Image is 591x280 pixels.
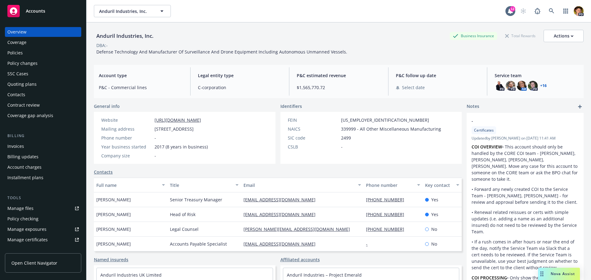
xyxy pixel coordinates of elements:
a: [URL][DOMAIN_NAME] [155,117,201,123]
div: Overview [7,27,26,37]
a: Contract review [5,100,81,110]
div: Total Rewards [502,32,539,40]
div: Manage BORs [7,245,36,255]
button: Phone number [364,178,422,192]
span: [PERSON_NAME] [96,196,131,203]
span: Account type [99,72,183,79]
span: Head of Risk [170,211,195,218]
div: Mailing address [101,126,152,132]
a: Affiliated accounts [280,256,320,263]
div: Manage files [7,203,34,213]
a: Coverage gap analysis [5,111,81,120]
span: Senior Treasury Manager [170,196,222,203]
a: Quoting plans [5,79,81,89]
div: Tools [5,195,81,201]
span: - [472,118,563,124]
button: Actions [544,30,584,42]
div: Website [101,117,152,123]
a: - [366,241,372,247]
img: photo [528,81,538,91]
p: • This account should only be handled by the CORE COI team - [PERSON_NAME], [PERSON_NAME], [PERSO... [472,144,579,182]
span: [STREET_ADDRESS] [155,126,194,132]
a: Manage certificates [5,235,81,245]
a: [PHONE_NUMBER] [366,226,409,232]
span: Certificates [474,128,494,133]
span: No [431,226,437,232]
span: Identifiers [280,103,302,109]
div: Policies [7,48,23,58]
a: [EMAIL_ADDRESS][DOMAIN_NAME] [243,241,320,247]
div: Policy checking [7,214,38,224]
div: Coverage [7,37,26,47]
a: Manage BORs [5,245,81,255]
strong: COI OVERVIEW [472,144,502,150]
span: Yes [431,211,438,218]
span: C-corporation [198,84,282,91]
img: photo [517,81,527,91]
p: • Renewal related reissues or certs with simple updates (i.e. adding a name as an additional insu... [472,209,579,235]
div: Coverage gap analysis [7,111,53,120]
span: Service team [495,72,579,79]
a: Contacts [5,90,81,100]
div: Email [243,182,354,188]
a: Report a Bug [531,5,544,17]
div: FEIN [288,117,339,123]
span: P&C follow up date [396,72,480,79]
a: Contacts [94,169,113,175]
a: [PHONE_NUMBER] [366,197,409,203]
div: Billing [5,133,81,139]
div: Drag to move [538,268,546,280]
a: Switch app [560,5,572,17]
span: Legal entity type [198,72,282,79]
a: Installment plans [5,173,81,183]
button: Full name [94,178,167,192]
a: Billing updates [5,152,81,162]
span: Updated by [PERSON_NAME] on [DATE] 11:41 AM [472,136,579,141]
button: Title [167,178,241,192]
div: Key contact [425,182,452,188]
div: Billing updates [7,152,38,162]
div: CSLB [288,144,339,150]
div: 12 [510,6,515,12]
div: Quoting plans [7,79,37,89]
span: [PERSON_NAME] [96,226,131,232]
a: Named insureds [94,256,128,263]
span: [US_EMPLOYER_IDENTIFICATION_NUMBER] [341,117,429,123]
span: Nova Assist [551,271,575,276]
p: • Forward any newly created COI to the Service Team - [PERSON_NAME], [PERSON_NAME] - for review a... [472,186,579,205]
span: Open Client Navigator [11,260,57,266]
span: Accounts Payable Specialist [170,241,227,247]
a: Search [545,5,558,17]
a: [EMAIL_ADDRESS][DOMAIN_NAME] [243,211,320,217]
div: Title [170,182,232,188]
span: [PERSON_NAME] [96,211,131,218]
a: Overview [5,27,81,37]
div: DBA: - [96,42,108,49]
a: Policy changes [5,58,81,68]
span: - [155,152,156,159]
span: Legal Counsel [170,226,199,232]
img: photo [574,6,584,16]
div: Business Insurance [450,32,497,40]
span: - [155,135,156,141]
a: [EMAIL_ADDRESS][DOMAIN_NAME] [243,197,320,203]
button: Key contact [423,178,462,192]
button: Nova Assist [538,268,580,280]
div: Company size [101,152,152,159]
a: +16 [540,84,547,88]
div: SIC code [288,135,339,141]
span: Accounts [26,9,45,14]
a: [PERSON_NAME][EMAIL_ADDRESS][DOMAIN_NAME] [243,226,355,232]
a: Anduril Industries UK Limited [100,272,162,278]
a: Manage files [5,203,81,213]
div: Manage certificates [7,235,48,245]
span: Notes [467,103,479,110]
span: P&C - Commercial lines [99,84,183,91]
div: Full name [96,182,158,188]
span: Manage exposures [5,224,81,234]
span: Select date [402,84,425,91]
a: Anduril Industries – Project Emerald [287,272,362,278]
div: NAICS [288,126,339,132]
a: add [576,103,584,110]
a: Accounts [5,2,81,20]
